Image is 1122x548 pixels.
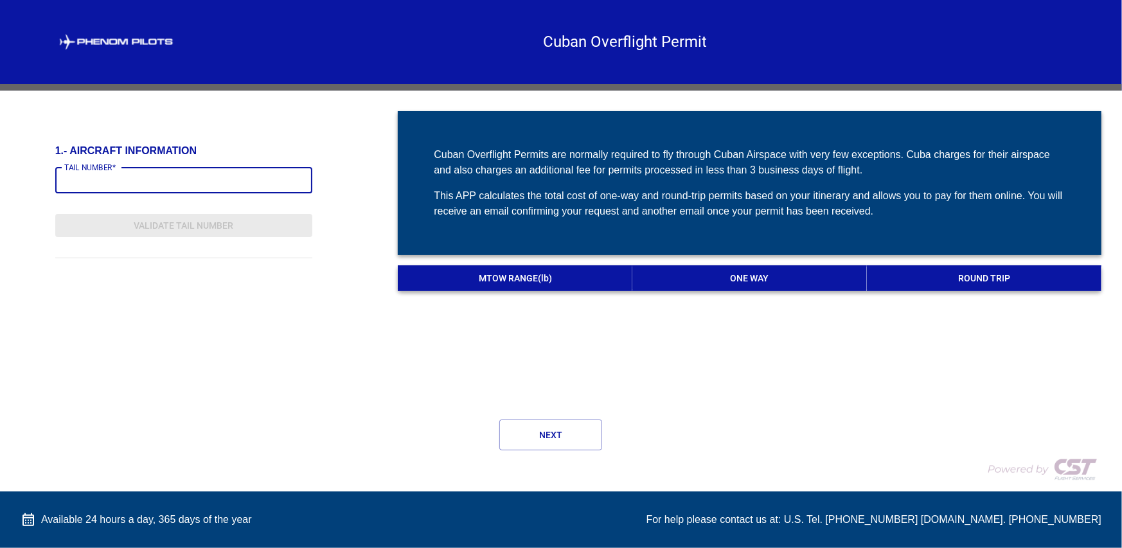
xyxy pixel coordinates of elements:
h5: Cuban Overflight Permit [180,41,1071,42]
th: MTOW RANGE (lb) [398,266,632,290]
table: a dense table [867,265,1101,291]
div: For help please contact us at: U.S. Tel. [PHONE_NUMBER] [DOMAIN_NAME]. [PHONE_NUMBER] [646,512,1101,527]
table: a dense table [632,265,867,291]
th: ONE WAY [633,266,866,290]
img: COMPANY LOGO [51,21,180,64]
img: COMPANY LOGO [973,453,1101,485]
div: Available 24 hours a day, 365 days of the year [21,512,252,527]
div: This APP calculates the total cost of one-way and round-trip permits based on your itinerary and ... [434,188,1065,219]
table: a dense table [398,265,632,291]
label: TAIL NUMBER* [64,162,116,173]
h6: 1.- AIRCRAFT INFORMATION [55,145,312,157]
th: ROUND TRIP [868,266,1101,290]
div: Cuban Overflight Permits are normally required to fly through Cuban Airspace with very few except... [434,147,1065,178]
button: Next [499,420,602,450]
